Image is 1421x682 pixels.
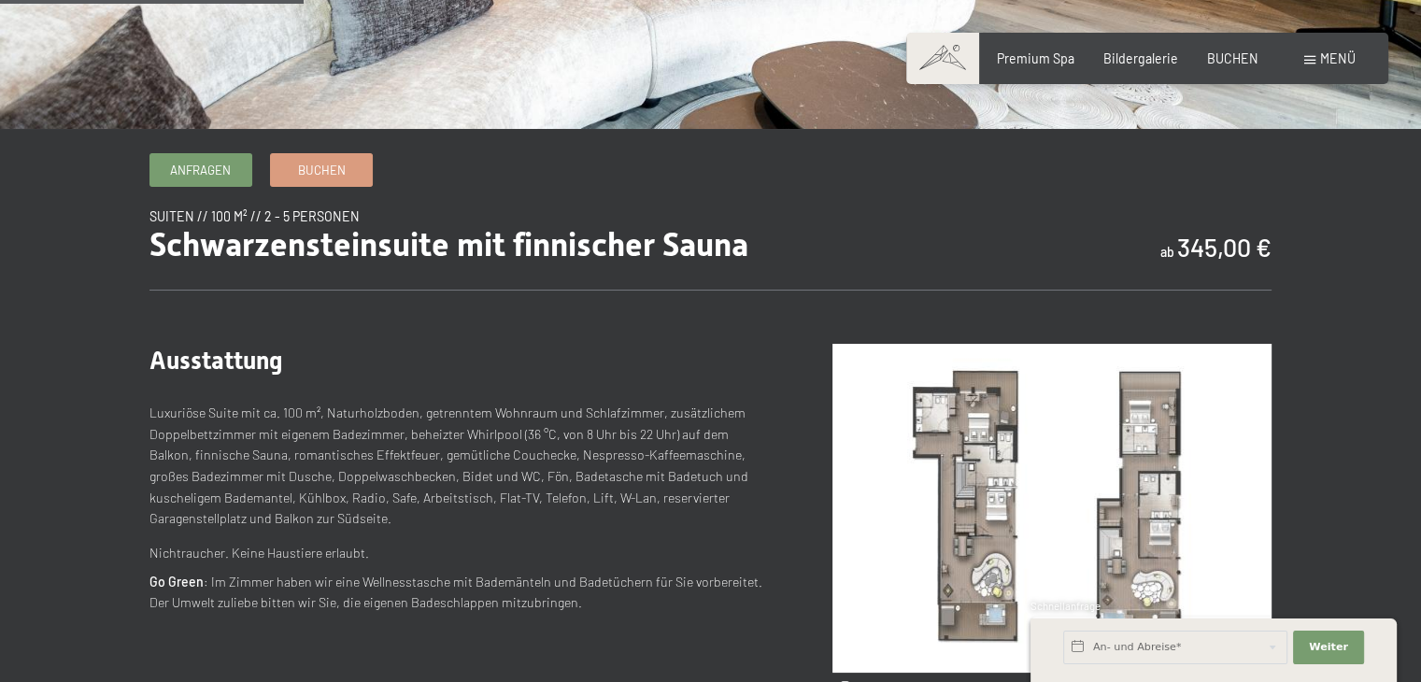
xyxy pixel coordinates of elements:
p: Nichtraucher. Keine Haustiere erlaubt. [149,543,767,564]
a: Bildergalerie [1103,50,1178,66]
span: ab [1160,244,1174,260]
a: Buchen [271,154,372,185]
span: Schwarzensteinsuite mit finnischer Sauna [149,225,748,263]
span: Suiten // 100 m² // 2 - 5 Personen [149,208,360,224]
a: Anfragen [150,154,251,185]
b: 345,00 € [1177,232,1272,262]
img: Schwarzensteinsuite mit finnischer Sauna [832,344,1272,673]
span: Buchen [298,162,346,178]
span: Menü [1320,50,1356,66]
button: Weiter [1293,631,1364,664]
span: Weiter [1309,640,1348,655]
a: Premium Spa [997,50,1074,66]
span: Anfragen [170,162,231,178]
span: Ausstattung [149,347,283,375]
p: Luxuriöse Suite mit ca. 100 m², Naturholzboden, getrenntem Wohnraum und Schlafzimmer, zusätzliche... [149,403,767,529]
span: Schnellanfrage [1030,600,1101,612]
p: : Im Zimmer haben wir eine Wellnesstasche mit Bademänteln und Badetüchern für Sie vorbereitet. De... [149,572,767,614]
a: BUCHEN [1207,50,1258,66]
strong: Go Green [149,574,204,590]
